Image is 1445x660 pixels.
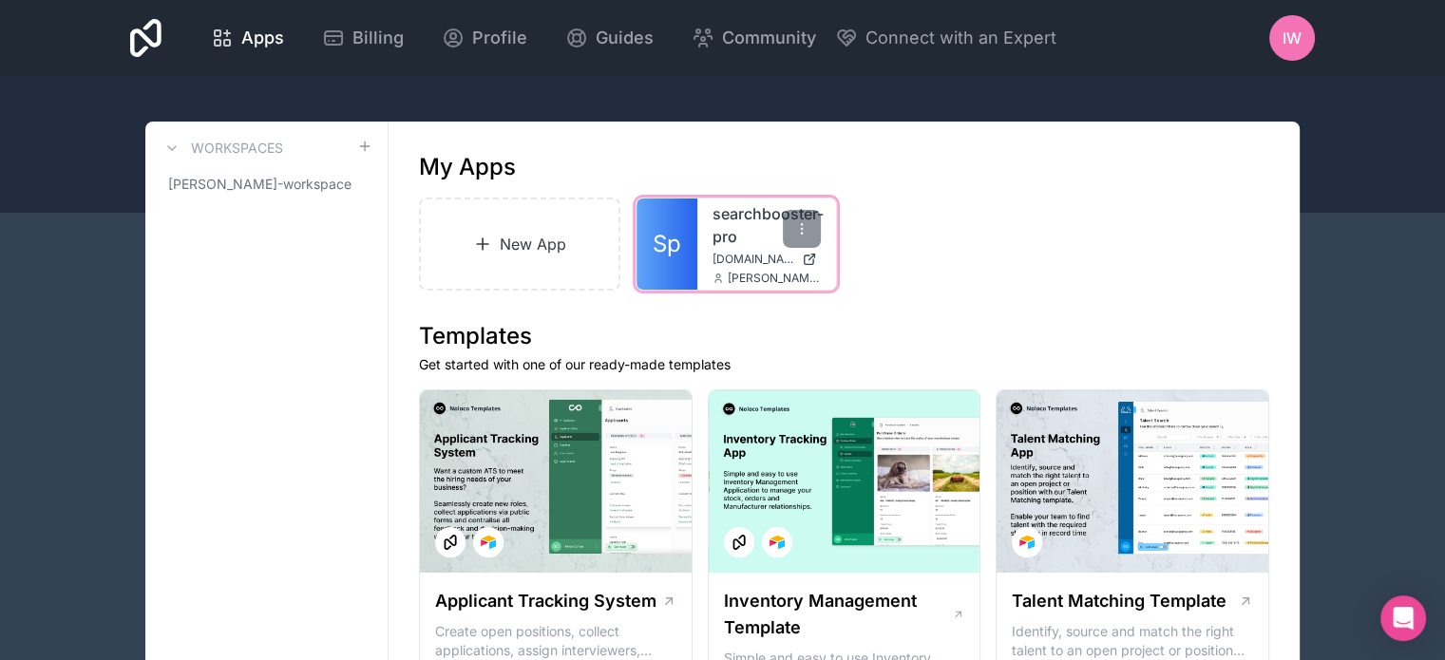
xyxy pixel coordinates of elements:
span: Guides [596,25,654,51]
button: Connect with an Expert [835,25,1056,51]
span: iw [1283,27,1302,49]
span: Community [722,25,816,51]
img: Airtable Logo [481,535,496,550]
p: Identify, source and match the right talent to an open project or position with our Talent Matchi... [1012,622,1253,660]
span: Billing [352,25,404,51]
img: Airtable Logo [1019,535,1035,550]
a: Guides [550,17,669,59]
span: Apps [241,25,284,51]
span: [PERSON_NAME][EMAIL_ADDRESS][PERSON_NAME][DOMAIN_NAME] [728,271,821,286]
span: Sp [653,229,681,259]
a: [PERSON_NAME]-workspace [161,167,372,201]
a: Profile [427,17,542,59]
p: Get started with one of our ready-made templates [419,355,1269,374]
h1: Templates [419,321,1269,351]
a: New App [419,198,620,291]
h1: Applicant Tracking System [435,588,656,614]
a: Sp [637,198,697,290]
span: [PERSON_NAME]-workspace [168,175,352,194]
span: Profile [472,25,527,51]
p: Create open positions, collect applications, assign interviewers, centralise candidate feedback a... [435,622,676,660]
h3: Workspaces [191,139,283,158]
a: Workspaces [161,137,283,160]
h1: Talent Matching Template [1012,588,1226,614]
div: Open Intercom Messenger [1380,595,1426,641]
h1: My Apps [419,152,516,182]
a: searchbooster-pro [713,202,821,248]
img: Airtable Logo [770,535,785,550]
a: [DOMAIN_NAME] [713,252,821,267]
h1: Inventory Management Template [724,588,952,641]
a: Apps [196,17,299,59]
span: [DOMAIN_NAME] [713,252,794,267]
a: Billing [307,17,419,59]
a: Community [676,17,831,59]
span: Connect with an Expert [865,25,1056,51]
